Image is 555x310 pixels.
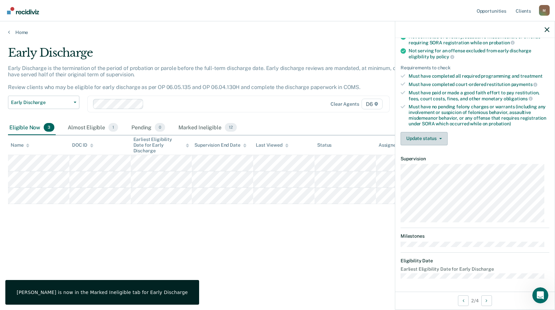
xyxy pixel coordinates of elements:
dt: Milestones [401,233,549,239]
span: payments [511,82,538,87]
a: Home [8,29,547,35]
div: Must have completed all required programming and [409,73,549,79]
img: Recidiviz [7,7,39,14]
div: DOC ID [72,142,93,148]
div: Must have no pending felony charges or warrants (including any involvement or suspicion of feloni... [409,104,549,126]
span: D6 [362,99,383,109]
button: Update status [401,132,448,145]
div: Clear agents [331,101,359,107]
div: Must have completed court-ordered restitution [409,81,549,87]
div: Marked Ineligible [177,120,238,135]
button: Profile dropdown button [539,5,550,16]
span: 1 [108,123,118,132]
div: [PERSON_NAME] is now in the Marked Ineligible tab for Early Discharge [17,289,188,295]
button: Previous Opportunity [458,295,469,306]
span: 0 [155,123,165,132]
div: Eligible Now [8,120,56,135]
div: Must have paid or made a good faith effort to pay restitution, fees, court costs, fines, and othe... [409,90,549,101]
span: probation) [489,121,511,126]
div: Early Discharge [8,46,424,65]
p: Early Discharge is the termination of the period of probation or parole before the full-term disc... [8,65,422,91]
div: Supervision End Date [194,142,246,148]
span: policy [436,54,454,59]
span: 3 [44,123,54,132]
dt: Eligibility Date [401,258,549,264]
div: M [539,5,550,16]
span: probation [489,40,515,45]
div: Assigned to [379,142,410,148]
div: Requirements to check [401,65,549,71]
div: Almost Eligible [66,120,119,135]
div: Not serving for an offense excluded from early discharge eligibility by [409,48,549,59]
div: Name [11,142,29,148]
span: obligations [504,96,533,101]
div: Pending [130,120,166,135]
span: 12 [225,123,237,132]
button: Next Opportunity [481,295,492,306]
div: Status [317,142,332,148]
iframe: Intercom live chat [532,287,548,303]
div: Last Viewed [256,142,288,148]
div: 2 / 4 [395,292,555,309]
div: Not convicted of a felony, assaultive misdemeanor, or offense requiring SORA registration while on [409,34,549,45]
div: Earliest Eligibility Date for Early Discharge [133,137,189,153]
dt: Earliest Eligibility Date for Early Discharge [401,266,549,272]
dt: Supervision [401,156,549,162]
span: treatment [520,73,543,79]
span: Early Discharge [11,100,71,105]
